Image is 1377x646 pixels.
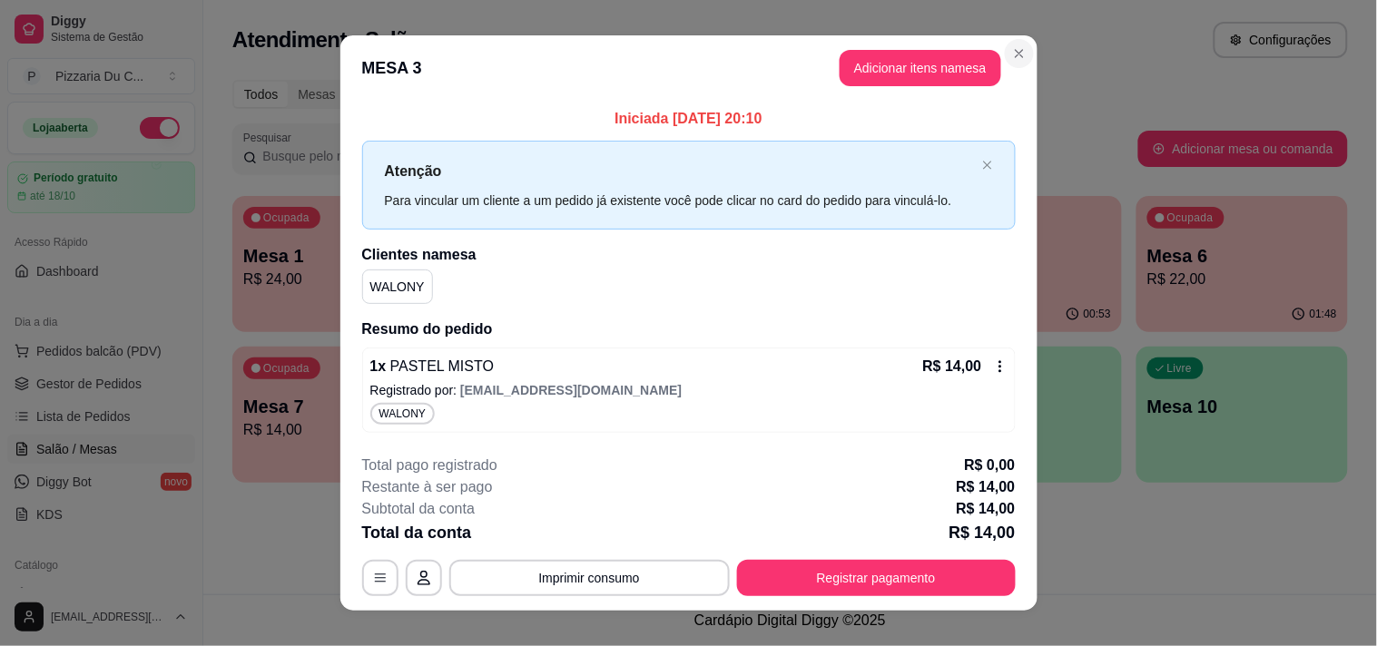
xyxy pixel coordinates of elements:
button: Imprimir consumo [449,560,730,596]
button: Adicionar itens namesa [840,50,1001,86]
p: Restante à ser pago [362,476,493,498]
span: PASTEL MISTO [386,358,494,374]
p: Total pago registrado [362,455,497,476]
p: WALONY [370,278,425,296]
div: Para vincular um cliente a um pedido já existente você pode clicar no card do pedido para vinculá... [385,191,975,210]
p: R$ 14,00 [957,476,1016,498]
p: Total da conta [362,520,472,545]
p: R$ 14,00 [957,498,1016,520]
p: R$ 14,00 [949,520,1015,545]
button: close [982,160,993,171]
p: Registrado por: [370,381,1008,399]
p: Iniciada [DATE] 20:10 [362,108,1016,130]
p: R$ 14,00 [923,356,982,377]
button: Close [1005,39,1034,68]
p: Subtotal da conta [362,498,476,520]
span: WALONY [376,406,430,421]
p: R$ 0,00 [964,455,1015,476]
p: 1 x [370,356,495,377]
span: close [982,160,993,171]
h2: Clientes na mesa [362,244,1016,266]
button: Registrar pagamento [737,560,1016,596]
h2: Resumo do pedido [362,318,1016,340]
span: [EMAIL_ADDRESS][DOMAIN_NAME] [460,383,682,397]
p: Atenção [385,160,975,182]
header: MESA 3 [340,35,1038,101]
